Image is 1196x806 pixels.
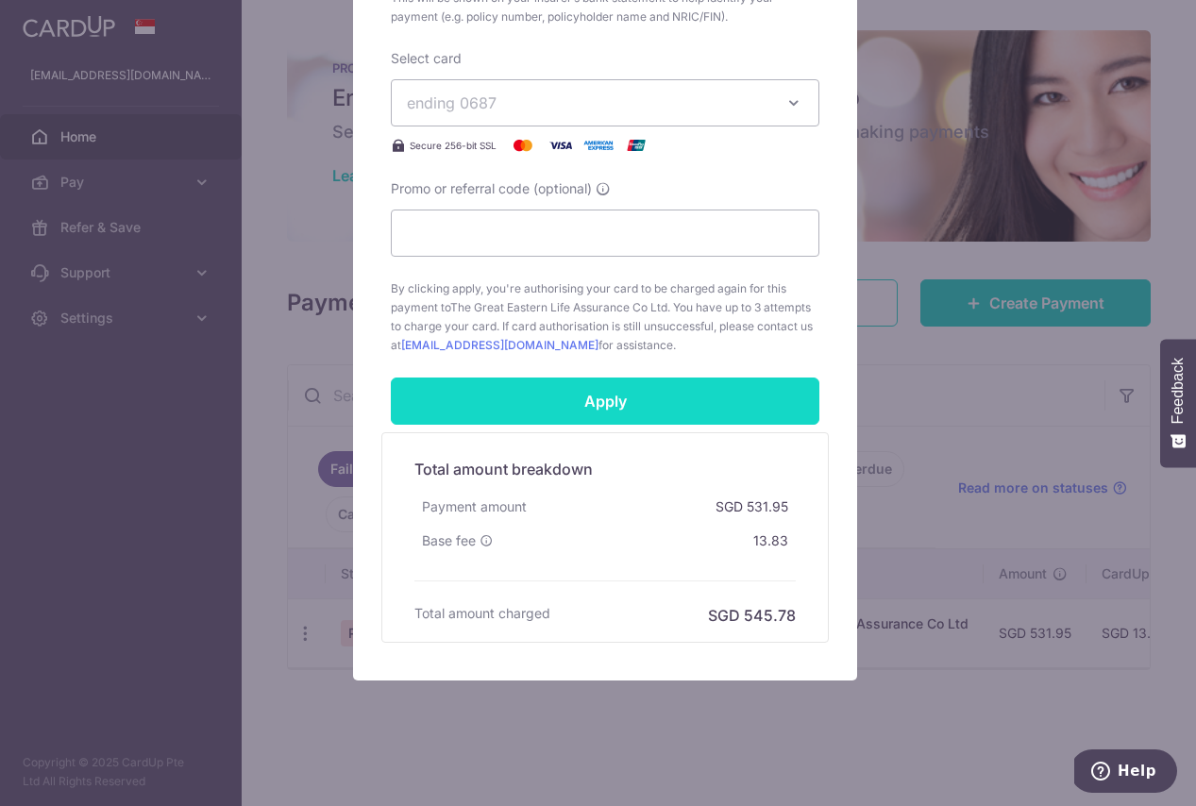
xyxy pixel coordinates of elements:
[708,490,796,524] div: SGD 531.95
[391,378,819,425] input: Apply
[504,134,542,157] img: Mastercard
[407,93,497,112] span: ending 0687
[1160,339,1196,467] button: Feedback - Show survey
[391,179,592,198] span: Promo or referral code (optional)
[391,79,819,126] button: ending 0687
[422,531,476,550] span: Base fee
[1170,358,1187,424] span: Feedback
[746,524,796,558] div: 13.83
[410,138,497,153] span: Secure 256-bit SSL
[414,458,796,480] h5: Total amount breakdown
[542,134,580,157] img: Visa
[391,49,462,68] label: Select card
[391,279,819,355] span: By clicking apply, you're authorising your card to be charged again for this payment to . You hav...
[1074,749,1177,797] iframe: Opens a widget where you can find more information
[414,604,550,623] h6: Total amount charged
[580,134,617,157] img: American Express
[617,134,655,157] img: UnionPay
[450,300,667,314] span: The Great Eastern Life Assurance Co Ltd
[414,490,534,524] div: Payment amount
[708,604,796,627] h6: SGD 545.78
[401,338,598,352] a: [EMAIL_ADDRESS][DOMAIN_NAME]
